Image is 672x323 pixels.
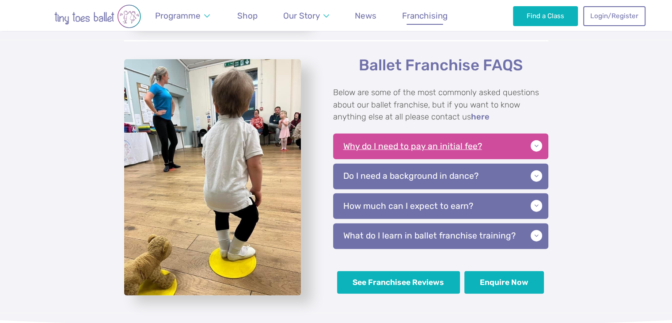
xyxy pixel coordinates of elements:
a: Franchising [398,5,452,26]
span: Shop [237,11,258,21]
a: Enquire Now [464,271,544,294]
a: Shop [233,5,262,26]
span: Franchising [402,11,448,21]
a: See Franchisee Reviews [337,271,460,294]
p: How much can I expect to earn? [333,193,548,219]
h2: Ballet Franchise FAQS [333,56,548,75]
img: tiny toes ballet [27,4,168,28]
a: News [351,5,381,26]
span: Programme [155,11,201,21]
span: News [355,11,376,21]
a: Programme [151,5,214,26]
a: View full-size image [124,59,301,295]
span: Our Story [283,11,320,21]
p: Why do I need to pay an initial fee? [333,134,548,159]
a: here [471,113,490,122]
p: Do I need a background in dance? [333,164,548,189]
p: Below are some of the most commonly asked questions about our ballet franchise, but if you want t... [333,87,548,123]
a: Our Story [279,5,333,26]
p: What do I learn in ballet franchise training? [333,223,548,249]
a: Find a Class [513,6,578,26]
a: Login/Register [583,6,645,26]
